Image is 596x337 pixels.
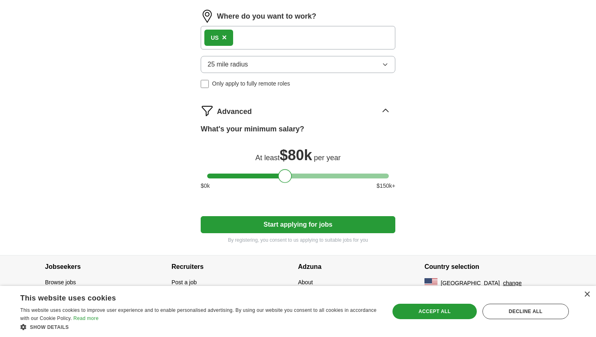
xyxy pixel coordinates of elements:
label: What's your minimum salary? [201,124,304,135]
span: Advanced [217,106,252,117]
span: per year [314,154,341,162]
button: × [222,32,227,44]
span: $ 150 k+ [377,182,395,190]
h4: Country selection [424,255,551,278]
div: US [211,34,219,42]
span: Only apply to fully remote roles [212,79,290,88]
input: Only apply to fully remote roles [201,80,209,88]
a: Read more, opens a new window [73,316,99,321]
img: US flag [424,278,437,288]
span: 25 mile radius [208,60,248,69]
img: location.png [201,10,214,23]
span: × [222,33,227,42]
span: $ 80k [280,147,312,163]
span: At least [255,154,280,162]
a: Browse jobs [45,279,76,285]
span: [GEOGRAPHIC_DATA] [441,279,500,288]
div: Accept all [392,304,477,319]
button: change [503,279,522,288]
button: Start applying for jobs [201,216,395,233]
span: This website uses cookies to improve user experience and to enable personalised advertising. By u... [20,307,377,321]
div: Decline all [482,304,569,319]
div: Close [584,292,590,298]
span: Show details [30,324,69,330]
p: By registering, you consent to us applying to suitable jobs for you [201,236,395,244]
label: Where do you want to work? [217,11,316,22]
span: $ 0 k [201,182,210,190]
button: 25 mile radius [201,56,395,73]
a: About [298,279,313,285]
div: This website uses cookies [20,291,358,303]
div: Show details [20,323,379,331]
img: filter [201,104,214,117]
a: Post a job [172,279,197,285]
